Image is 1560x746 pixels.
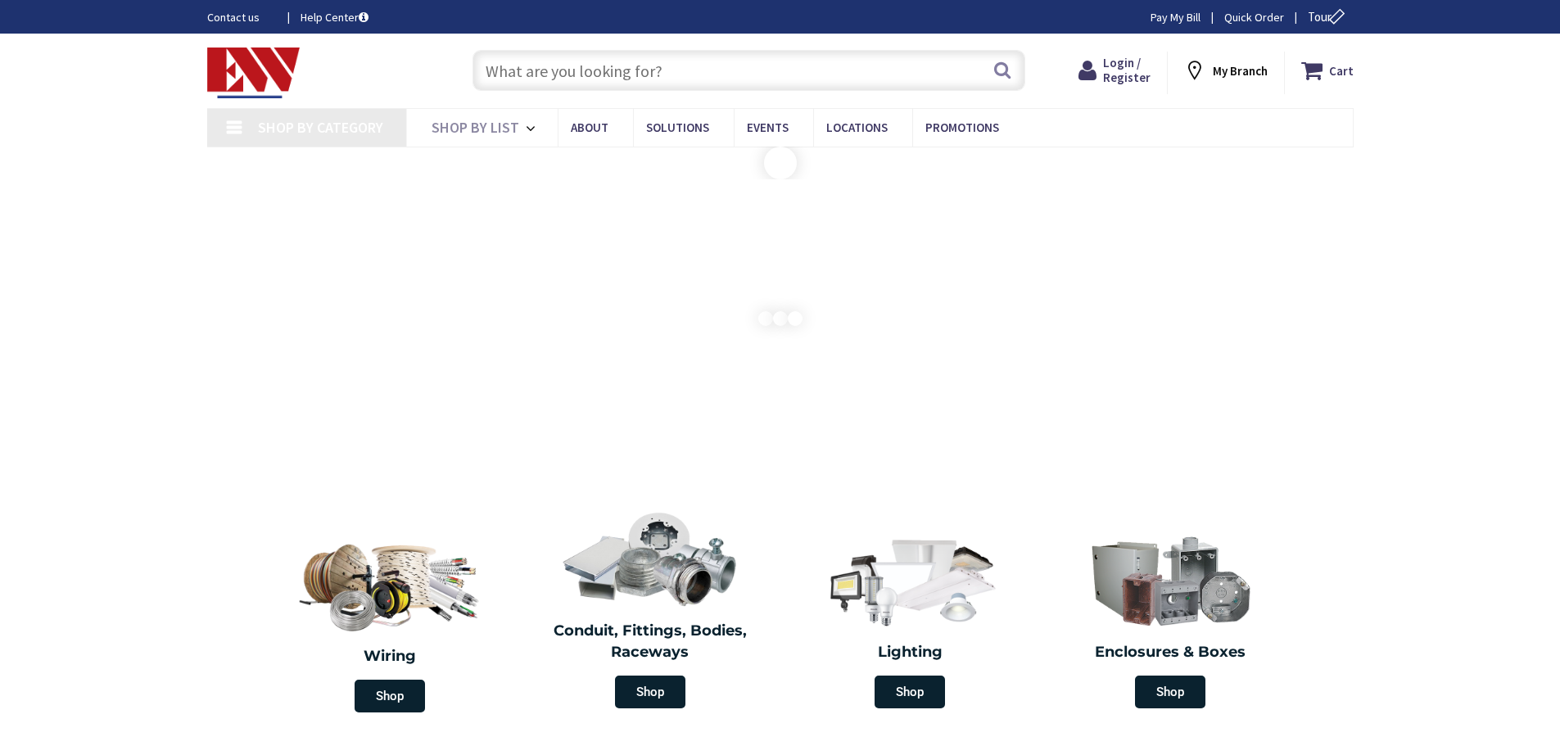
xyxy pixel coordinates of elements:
[747,120,789,135] span: Events
[1308,9,1350,25] span: Tour
[1052,642,1288,663] h2: Enclosures & Boxes
[532,621,768,662] h2: Conduit, Fittings, Bodies, Raceways
[473,50,1025,91] input: What are you looking for?
[1301,56,1354,85] a: Cart
[1078,56,1151,85] a: Login / Register
[615,676,685,708] span: Shop
[793,642,1029,663] h2: Lighting
[355,680,425,712] span: Shop
[1151,9,1201,25] a: Pay My Bill
[785,524,1037,717] a: Lighting Shop
[1329,56,1354,85] strong: Cart
[207,9,274,25] a: Contact us
[258,118,383,137] span: Shop By Category
[524,503,776,717] a: Conduit, Fittings, Bodies, Raceways Shop
[1103,55,1151,85] span: Login / Register
[432,118,519,137] span: Shop By List
[571,120,608,135] span: About
[1213,63,1268,79] strong: My Branch
[301,9,369,25] a: Help Center
[1183,56,1268,85] div: My Branch
[875,676,945,708] span: Shop
[826,120,888,135] span: Locations
[207,47,301,98] img: Electrical Wholesalers, Inc.
[269,646,513,667] h2: Wiring
[646,120,709,135] span: Solutions
[925,120,999,135] span: Promotions
[1224,9,1284,25] a: Quick Order
[260,524,521,721] a: Wiring Shop
[1044,524,1296,717] a: Enclosures & Boxes Shop
[1135,676,1205,708] span: Shop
